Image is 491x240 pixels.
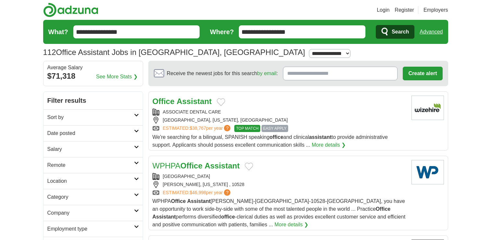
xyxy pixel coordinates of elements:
strong: Assistant [177,97,212,106]
strong: Assistant [187,198,211,204]
strong: Office [180,161,203,170]
a: Date posted [43,125,143,141]
h2: Category [47,193,134,201]
h2: Employment type [47,225,134,233]
button: Add to favorite jobs [217,98,225,106]
strong: assistant [309,134,331,140]
a: Category [43,189,143,205]
a: Sort by [43,109,143,125]
span: Receive the newest jobs for this search : [167,70,278,77]
img: Adzuna logo [43,3,98,17]
a: Login [377,6,389,14]
button: Search [376,25,414,39]
h2: Company [47,209,134,217]
span: We're searching for a bilingual, SPANISH speaking and clinical to provide administrative support.... [153,134,388,148]
a: ESTIMATED:$46,998per year? [163,189,232,196]
a: WPHPAOffice Assistant [153,161,240,170]
span: WPHPA [PERSON_NAME]-[GEOGRAPHIC_DATA]-10528-[GEOGRAPHIC_DATA], you have an opportunity to work si... [153,198,406,227]
div: [GEOGRAPHIC_DATA], [US_STATE], [GEOGRAPHIC_DATA] [153,117,406,124]
label: What? [48,27,68,37]
span: TOP MATCH [234,125,260,132]
strong: Office [153,97,175,106]
button: Add to favorite jobs [245,163,253,170]
span: $38,767 [190,126,206,131]
div: Average Salary [47,65,139,70]
a: See More Stats ❯ [96,73,138,81]
img: White Plains Hospital Center logo [411,160,444,184]
a: by email [257,71,276,76]
div: [PERSON_NAME], [US_STATE] , 10528 [153,181,406,188]
div: ASSOCIATE DENTAL CARE [153,109,406,115]
div: $71,318 [47,70,139,82]
a: More details ❯ [275,221,309,229]
a: Employers [423,6,448,14]
a: Location [43,173,143,189]
h2: Location [47,177,134,185]
span: ? [224,125,230,131]
strong: Assistant [204,161,239,170]
a: Company [43,205,143,221]
h1: Office Assistant Jobs in [GEOGRAPHIC_DATA], [GEOGRAPHIC_DATA] [43,48,305,57]
h2: Date posted [47,129,134,137]
strong: Office [171,198,186,204]
a: Advanced [420,25,443,38]
a: Office Assistant [153,97,212,106]
span: ? [224,189,230,196]
button: Create alert [403,67,442,80]
span: 112 [43,47,56,58]
a: Remote [43,157,143,173]
h2: Remote [47,161,134,169]
strong: Office [376,206,390,212]
span: Search [392,25,409,38]
label: Where? [210,27,234,37]
strong: office [269,134,283,140]
a: ESTIMATED:$38,767per year? [163,125,232,132]
a: Employment type [43,221,143,237]
span: $46,998 [190,190,206,195]
a: More details ❯ [312,141,346,149]
h2: Salary [47,145,134,153]
a: Register [395,6,414,14]
h2: Filter results [43,92,143,109]
img: Company logo [411,96,444,120]
strong: office [221,214,235,220]
span: EASY APPLY [262,125,288,132]
a: [GEOGRAPHIC_DATA] [163,174,210,179]
h2: Sort by [47,113,134,121]
a: Salary [43,141,143,157]
strong: Assistant [153,214,176,220]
